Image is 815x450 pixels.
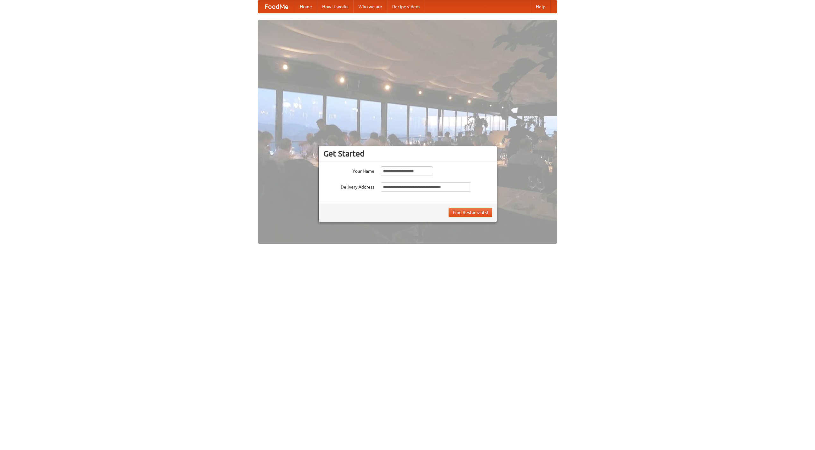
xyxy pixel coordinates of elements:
a: How it works [317,0,353,13]
label: Your Name [323,166,374,174]
a: FoodMe [258,0,295,13]
h3: Get Started [323,149,492,158]
button: Find Restaurants! [449,208,492,217]
label: Delivery Address [323,182,374,190]
a: Who we are [353,0,387,13]
a: Home [295,0,317,13]
a: Recipe videos [387,0,425,13]
a: Help [531,0,550,13]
